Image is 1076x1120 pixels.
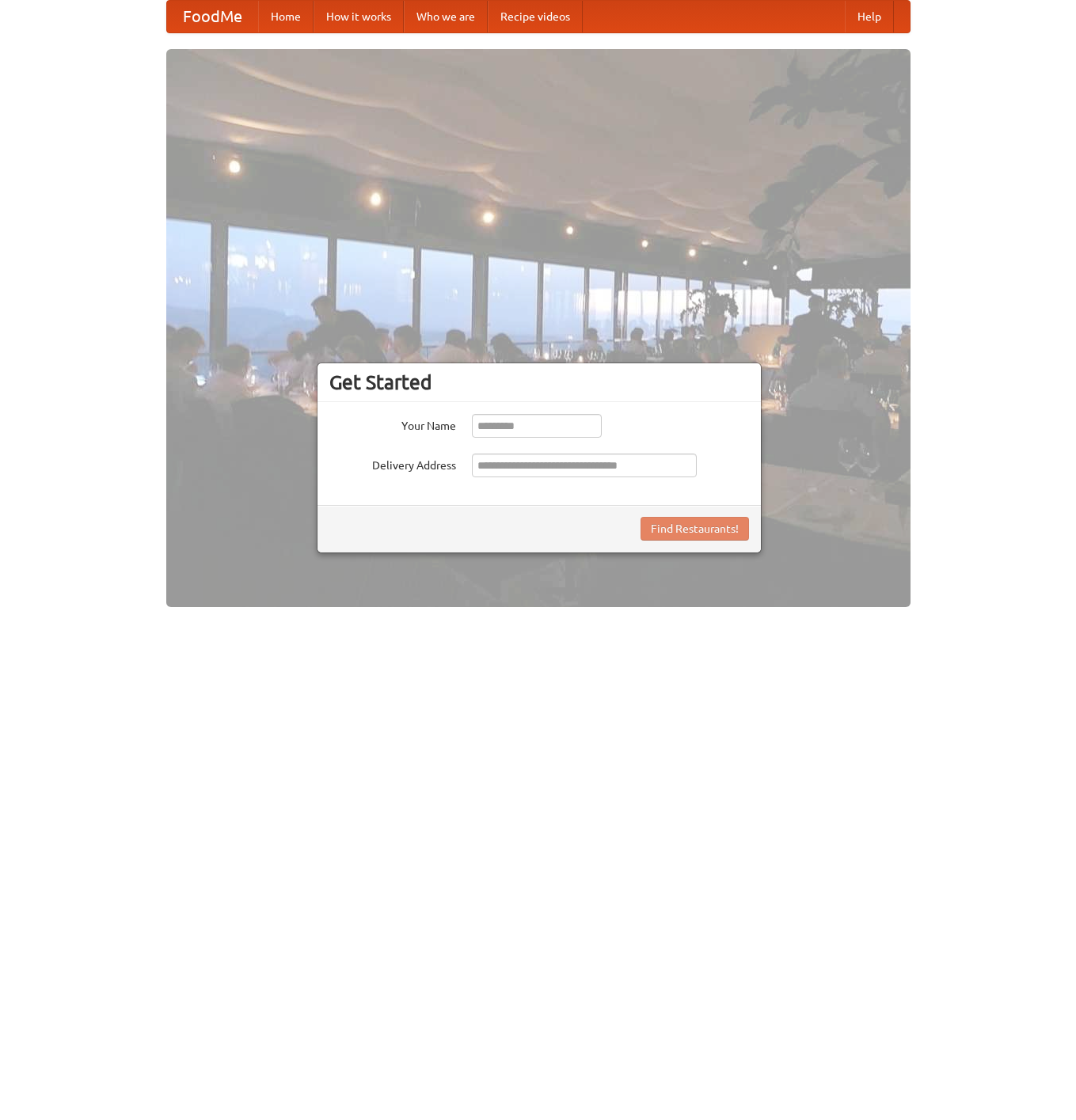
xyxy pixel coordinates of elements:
[488,1,583,32] a: Recipe videos
[258,1,314,32] a: Home
[314,1,404,32] a: How it works
[329,370,749,394] h3: Get Started
[167,1,258,32] a: FoodMe
[329,414,456,434] label: Your Name
[641,517,749,541] button: Find Restaurants!
[329,454,456,473] label: Delivery Address
[845,1,894,32] a: Help
[404,1,488,32] a: Who we are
